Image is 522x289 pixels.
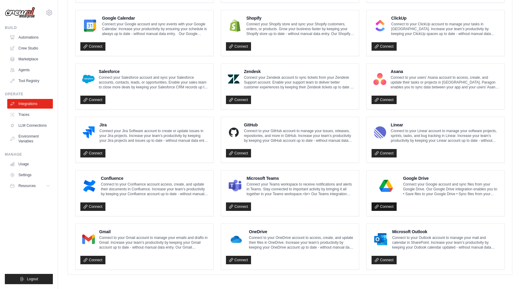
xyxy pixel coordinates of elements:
img: Confluence Logo [82,180,97,192]
a: Connect [226,256,251,264]
p: Connect to your ClickUp account to manage your tasks in [GEOGRAPHIC_DATA]. Increase your team’s p... [391,22,500,36]
img: Linear Logo [373,126,387,138]
a: Connect [80,42,105,51]
a: Automations [7,33,53,42]
p: Connect to your GitHub account to manage your issues, releases, repositories, and more in GitHub.... [244,129,354,143]
a: Environment Variables [7,132,53,146]
p: Connect to your Gmail account to manage your emails and drafts in Gmail. Increase your team’s pro... [99,235,208,250]
h4: Zendesk [244,68,354,75]
p: Connect your Google account and sync files from your Google Drive. Our Google Drive integration e... [403,182,500,196]
a: Connect [80,256,105,264]
p: Connect to your Outlook account to manage your mail and calendar in SharePoint. Increase your tea... [392,235,500,250]
p: Connect your Salesforce account and sync your Salesforce accounts, contacts, leads, or opportunit... [99,75,208,90]
p: Connect to your Linear account to manage your software projects, sprints, tasks, and bug tracking... [391,129,500,143]
p: Connect your Teams workspace to receive notifications and alerts in Teams. Stay connected to impo... [246,182,354,196]
a: Connect [226,149,251,157]
img: Salesforce Logo [82,73,95,85]
h4: Google Calendar [102,15,208,21]
h4: Gmail [99,229,208,235]
a: Connect [80,149,105,157]
p: Connect your Jira Software account to create or update issues in your Jira projects. Increase you... [99,129,208,143]
h4: Microsoft Outlook [392,229,500,235]
h4: OneDrive [249,229,354,235]
p: Connect your Google account and sync events with your Google Calendar. Increase your productivity... [102,22,208,36]
a: Integrations [7,99,53,109]
button: Resources [7,181,53,191]
a: Crew Studio [7,43,53,53]
img: Google Drive Logo [373,180,399,192]
img: Gmail Logo [82,233,95,245]
p: Connect to your OneDrive account to access, create, and update their files in OneDrive. Increase ... [249,235,354,250]
p: Connect your Shopify store and sync your Shopify customers, orders, or products. Grow your busine... [246,22,354,36]
h4: GitHub [244,122,354,128]
img: ClickUp Logo [373,20,387,32]
a: Connect [226,202,251,211]
p: Connect to your users’ Asana account to access, create, and update their tasks or projects in [GE... [391,75,500,90]
a: LLM Connections [7,121,53,130]
h4: Shopify [246,15,354,21]
h4: ClickUp [391,15,500,21]
a: Settings [7,170,53,180]
a: Tool Registry [7,76,53,86]
div: Build [5,25,53,30]
h4: Linear [391,122,500,128]
h4: Google Drive [403,175,500,181]
img: GitHub Logo [228,126,240,138]
a: Connect [372,256,397,264]
a: Connect [372,202,397,211]
a: Agents [7,65,53,75]
p: Connect your Zendesk account to sync tickets from your Zendesk Support account. Enable your suppo... [244,75,354,90]
img: OneDrive Logo [228,233,245,245]
div: Operate [5,92,53,97]
a: Connect [226,42,251,51]
a: Connect [372,149,397,157]
span: Logout [27,277,38,281]
a: Traces [7,110,53,119]
h4: Microsoft Teams [246,175,354,181]
h4: Asana [391,68,500,75]
a: Usage [7,159,53,169]
img: Shopify Logo [228,20,242,32]
img: Microsoft Outlook Logo [373,233,388,245]
a: Connect [80,202,105,211]
a: Connect [372,42,397,51]
img: Jira Logo [82,126,95,138]
h4: Jira [99,122,208,128]
img: Asana Logo [373,73,386,85]
p: Connect to your Confluence account access, create, and update their documents in Confluence. Incr... [101,182,208,196]
a: Connect [226,96,251,104]
a: Connect [372,96,397,104]
img: Zendesk Logo [228,73,240,85]
img: Microsoft Teams Logo [228,180,242,192]
h4: Salesforce [99,68,208,75]
img: Logo [5,7,35,18]
span: Resources [18,183,36,188]
h4: Confluence [101,175,208,181]
div: Manage [5,152,53,157]
button: Logout [5,274,53,284]
a: Connect [80,96,105,104]
a: Marketplace [7,54,53,64]
img: Google Calendar Logo [82,20,98,32]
